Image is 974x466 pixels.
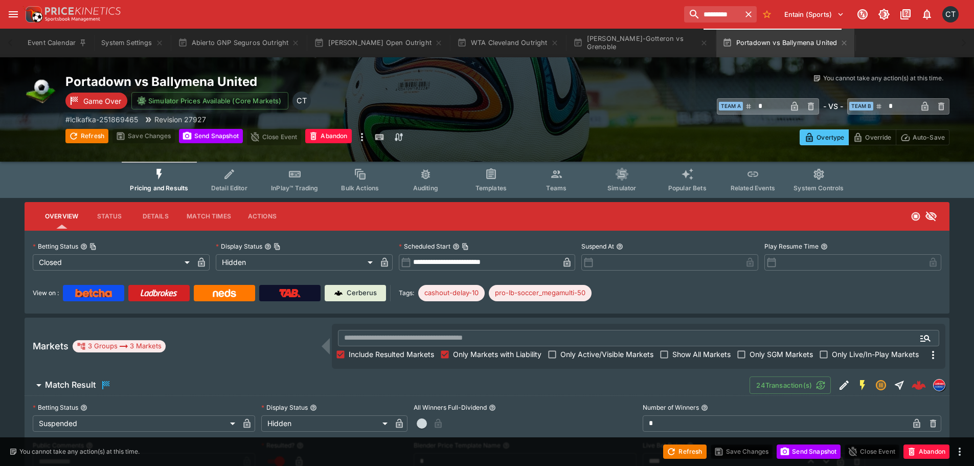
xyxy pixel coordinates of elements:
[865,132,891,143] p: Override
[356,129,368,145] button: more
[45,7,121,15] img: PriceKinetics
[65,129,108,143] button: Refresh
[33,254,193,271] div: Closed
[33,340,69,352] h5: Markets
[672,349,731,360] span: Show All Markets
[853,376,872,394] button: SGM Enabled
[823,101,843,112] h6: - VS -
[75,289,112,297] img: Betcha
[65,114,138,125] p: Copy To Clipboard
[216,254,376,271] div: Hidden
[178,204,239,229] button: Match Times
[911,211,921,221] svg: Closed
[89,243,97,250] button: Copy To Clipboard
[546,184,567,192] span: Teams
[875,5,893,24] button: Toggle light/dark mode
[759,6,775,23] button: No Bookmarks
[274,243,281,250] button: Copy To Clipboard
[777,445,841,459] button: Send Snapshot
[913,132,945,143] p: Auto-Save
[45,17,100,21] img: Sportsbook Management
[616,243,623,250] button: Suspend At
[308,29,449,57] button: [PERSON_NAME] Open Outright
[413,184,438,192] span: Auditing
[37,204,86,229] button: Overview
[453,349,541,360] span: Only Markets with Liability
[909,375,929,395] a: 7bb1a2ed-df7d-4683-9726-116deaf24467
[778,6,850,23] button: Select Tenant
[684,6,740,23] input: search
[750,376,831,394] button: 24Transaction(s)
[607,184,636,192] span: Simulator
[172,29,306,57] button: Abierto GNP Seguros Outright
[927,349,939,361] svg: More
[140,289,177,297] img: Ladbrokes
[86,204,132,229] button: Status
[349,349,434,360] span: Include Resulted Markets
[848,129,896,145] button: Override
[310,404,317,411] button: Display Status
[800,129,949,145] div: Start From
[305,129,351,143] button: Abandon
[131,92,288,109] button: Simulator Prices Available (Core Markets)
[489,288,592,298] span: pro-lb-soccer_megamulti-50
[794,184,844,192] span: System Controls
[934,380,945,391] img: lclkafka
[292,92,311,110] div: Cameron Tarver
[347,288,377,298] p: Cerberus
[835,376,853,394] button: Edit Detail
[716,29,855,57] button: Portadown vs Ballymena United
[418,285,485,301] div: Betting Target: cerberus
[80,243,87,250] button: Betting StatusCopy To Clipboard
[80,404,87,411] button: Betting Status
[489,404,496,411] button: All Winners Full-Dividend
[750,349,813,360] span: Only SGM Markets
[719,102,743,110] span: Team A
[560,349,653,360] span: Only Active/Visible Markets
[418,288,485,298] span: cashout-delay-10
[853,5,872,24] button: Connected to PK
[903,446,949,456] span: Mark an event as closed and abandoned.
[122,162,852,198] div: Event type filters
[4,5,22,24] button: open drawer
[132,204,178,229] button: Details
[933,379,945,391] div: lclkafka
[65,74,508,90] h2: Copy To Clipboard
[925,210,937,223] svg: Hidden
[916,329,935,347] button: Open
[731,184,775,192] span: Related Events
[264,243,271,250] button: Display StatusCopy To Clipboard
[581,242,614,251] p: Suspend At
[918,5,936,24] button: Notifications
[341,184,379,192] span: Bulk Actions
[875,379,887,391] svg: Suspended
[832,349,919,360] span: Only Live/In-Play Markets
[764,242,819,251] p: Play Resume Time
[334,289,343,297] img: Cerberus
[451,29,565,57] button: WTA Cleveland Outright
[890,376,909,394] button: Straight
[668,184,707,192] span: Popular Bets
[179,129,243,143] button: Send Snapshot
[817,132,844,143] p: Overtype
[912,378,926,392] div: 7bb1a2ed-df7d-4683-9726-116deaf24467
[701,404,708,411] button: Number of Winners
[213,289,236,297] img: Neds
[261,415,391,432] div: Hidden
[872,376,890,394] button: Suspended
[489,285,592,301] div: Betting Target: cerberus
[33,285,59,301] label: View on :
[45,380,96,390] h6: Match Result
[414,403,487,412] p: All Winners Full-Dividend
[663,445,706,459] button: Refresh
[95,29,169,57] button: System Settings
[325,285,386,301] a: Cerberus
[399,242,450,251] p: Scheduled Start
[77,340,162,352] div: 3 Groups 3 Markets
[643,403,699,412] p: Number of Winners
[239,204,285,229] button: Actions
[211,184,247,192] span: Detail Editor
[954,446,966,458] button: more
[567,29,714,57] button: [PERSON_NAME]-Gotteron vs Grenoble
[271,184,318,192] span: InPlay™ Trading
